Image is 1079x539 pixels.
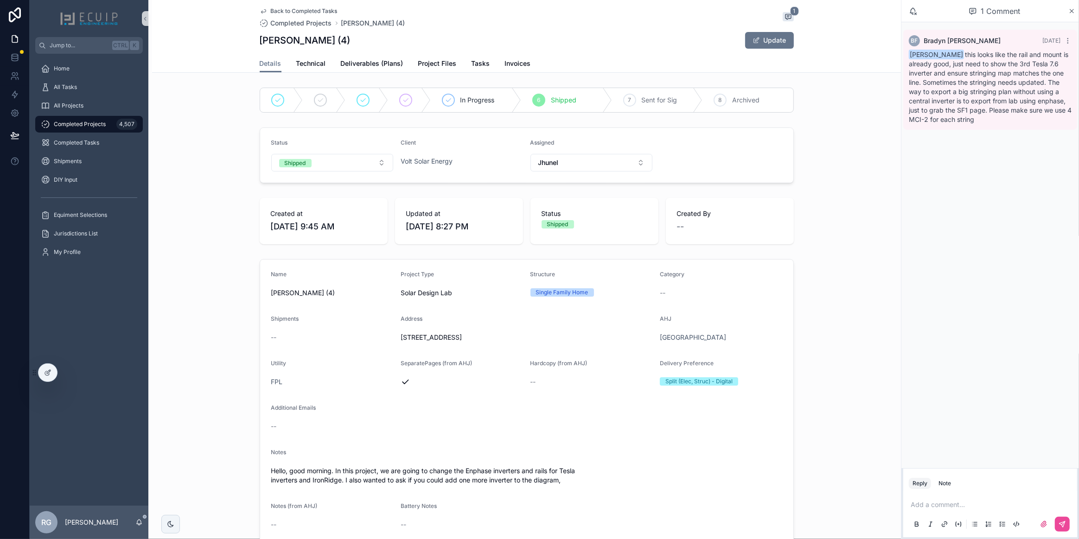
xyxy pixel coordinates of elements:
[1042,37,1060,44] span: [DATE]
[35,60,143,77] a: Home
[271,271,287,278] span: Name
[271,288,394,298] span: [PERSON_NAME] (4)
[271,139,288,146] span: Status
[260,7,338,15] a: Back to Completed Tasks
[271,377,283,387] a: FPL
[401,360,472,367] span: SeparatePages (from AHJ)
[406,220,512,233] span: [DATE] 8:27 PM
[112,41,129,50] span: Ctrl
[54,65,70,72] span: Home
[939,480,951,487] div: Note
[54,102,83,109] span: All Projects
[909,50,964,59] span: [PERSON_NAME]
[732,95,760,105] span: Archived
[660,315,671,322] span: AHJ
[116,119,137,130] div: 4,507
[60,11,118,26] img: App logo
[790,6,799,16] span: 1
[401,315,422,322] span: Address
[401,333,652,342] span: [STREET_ADDRESS]
[65,518,118,527] p: [PERSON_NAME]
[50,42,109,49] span: Jump to...
[54,230,98,237] span: Jurisdictions List
[665,377,733,386] div: Split (Elec, Struc) - Digital
[54,176,77,184] span: DIY Input
[54,248,81,256] span: My Profile
[530,360,587,367] span: Hardcopy (from AHJ)
[542,209,647,218] span: Status
[271,220,377,233] span: [DATE] 9:45 AM
[783,12,794,23] button: 1
[271,19,332,28] span: Completed Projects
[260,34,351,47] h1: [PERSON_NAME] (4)
[271,422,277,431] span: --
[924,36,1001,45] span: Bradyn [PERSON_NAME]
[401,271,434,278] span: Project Type
[35,207,143,223] a: Equiment Selections
[406,209,512,218] span: Updated at
[530,271,555,278] span: Structure
[909,51,1072,123] span: this looks like the rail and mount is already good, just need to show the 3rd Tesla 7.6 inverter ...
[719,96,722,104] span: 8
[536,288,588,297] div: Single Family Home
[472,55,490,74] a: Tasks
[547,220,568,228] div: Shipped
[54,158,82,165] span: Shipments
[260,19,332,28] a: Completed Projects
[660,360,714,367] span: Delivery Preference
[472,59,490,68] span: Tasks
[260,55,281,73] a: Details
[401,157,453,166] a: Volt Solar Energy
[530,139,555,146] span: Assigned
[271,209,377,218] span: Created at
[271,154,394,171] button: Select Button
[30,54,148,273] div: scrollable content
[505,55,531,74] a: Invoices
[745,32,794,49] button: Update
[538,158,559,167] span: Jhunel
[551,95,576,105] span: Shipped
[296,55,326,74] a: Technical
[677,220,684,233] span: --
[981,6,1020,17] span: 1 Comment
[131,42,138,49] span: K
[271,7,338,15] span: Back to Completed Tasks
[35,134,143,151] a: Completed Tasks
[460,95,495,105] span: In Progress
[530,154,653,171] button: Select Button
[35,244,143,260] a: My Profile
[54,211,107,219] span: Equiment Selections
[537,96,541,104] span: 6
[271,404,316,411] span: Additional Emails
[35,37,143,54] button: Jump to...CtrlK
[530,377,536,387] span: --
[271,360,287,367] span: Utility
[35,153,143,170] a: Shipments
[341,59,403,68] span: Deliverables (Plans)
[54,139,99,146] span: Completed Tasks
[341,55,403,74] a: Deliverables (Plans)
[41,517,51,528] span: RG
[418,59,457,68] span: Project Files
[401,139,416,146] span: Client
[54,83,77,91] span: All Tasks
[401,520,406,529] span: --
[296,59,326,68] span: Technical
[271,502,318,509] span: Notes (from AHJ)
[271,449,287,456] span: Notes
[660,333,726,342] a: [GEOGRAPHIC_DATA]
[35,116,143,133] a: Completed Projects4,507
[401,502,437,509] span: Battery Notes
[642,95,677,105] span: Sent for Sig
[660,288,665,298] span: --
[935,478,955,489] button: Note
[341,19,405,28] span: [PERSON_NAME] (4)
[505,59,531,68] span: Invoices
[271,520,277,529] span: --
[54,120,106,128] span: Completed Projects
[260,59,281,68] span: Details
[628,96,631,104] span: 7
